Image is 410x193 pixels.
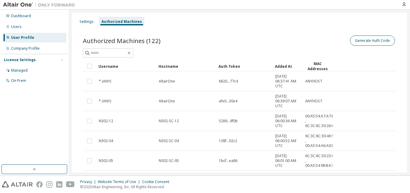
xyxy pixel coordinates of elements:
[36,181,43,188] img: facebook.svg
[275,154,300,168] span: [DATE] 06:01:00 AM UTC
[101,19,142,24] div: Authorized Machines
[99,139,113,143] span: N302-04
[80,184,173,189] p: © 2025 Altair Engineering, Inc. All Rights Reserved.
[219,139,237,143] span: 138f...02c2
[275,134,300,148] span: [DATE] 06:00:52 AM UTC
[99,158,113,163] span: N302-05
[83,36,161,45] span: Authorized Machines (122)
[305,61,330,71] div: MAC Addresses
[11,35,34,40] div: User Profile
[275,114,300,128] span: [DATE] 06:00:36 AM UTC
[219,99,237,104] span: afe0...30e4
[11,14,31,18] div: Dashboard
[11,46,40,51] div: Company Profile
[142,179,173,184] div: Cookie Consent
[305,134,337,148] span: 6C:3C:8C:30:46:9E , 00:A5:54:A6:A0:DB
[99,99,111,104] span: * (ANY)
[275,61,300,71] div: Added At
[305,114,336,128] span: 00:A5:54:A7:A7:EC , 6C:3C:8C:30:26:62
[305,79,322,84] span: ANYHOST
[46,181,53,188] img: instagram.svg
[11,68,28,73] div: Managed
[305,154,336,168] span: 6C:3C:8C:30:23:04 , 00:A5:54:98:B4:35
[219,79,238,84] span: 6820...77c4
[159,79,175,84] span: AltairOne
[99,119,113,123] span: N302-12
[159,139,179,143] span: N302-SC-04
[66,181,75,188] img: youtube.svg
[275,94,300,108] span: [DATE] 06:39:07 AM UTC
[219,158,237,163] span: 1bcf...ea86
[305,99,322,104] span: ANYHOST
[159,99,175,104] span: AltairOne
[98,179,142,184] div: Website Terms of Use
[2,181,33,188] img: altair_logo.svg
[275,74,300,89] span: [DATE] 06:37:41 AM UTC
[80,19,94,24] div: Settings
[159,119,179,123] span: N302-SC-12
[3,2,78,8] img: Altair One
[98,61,154,71] div: Username
[219,119,238,123] span: 5289...9f0b
[80,179,98,184] div: Privacy
[4,58,36,62] div: License Settings
[11,78,26,83] div: On Prem
[159,158,179,163] span: N302-SC-05
[99,79,111,84] span: * (ANY)
[350,36,395,46] button: Generate Auth Code
[56,181,62,188] img: linkedin.svg
[11,24,22,29] div: Users
[158,61,214,71] div: Hostname
[219,61,270,71] div: Auth Token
